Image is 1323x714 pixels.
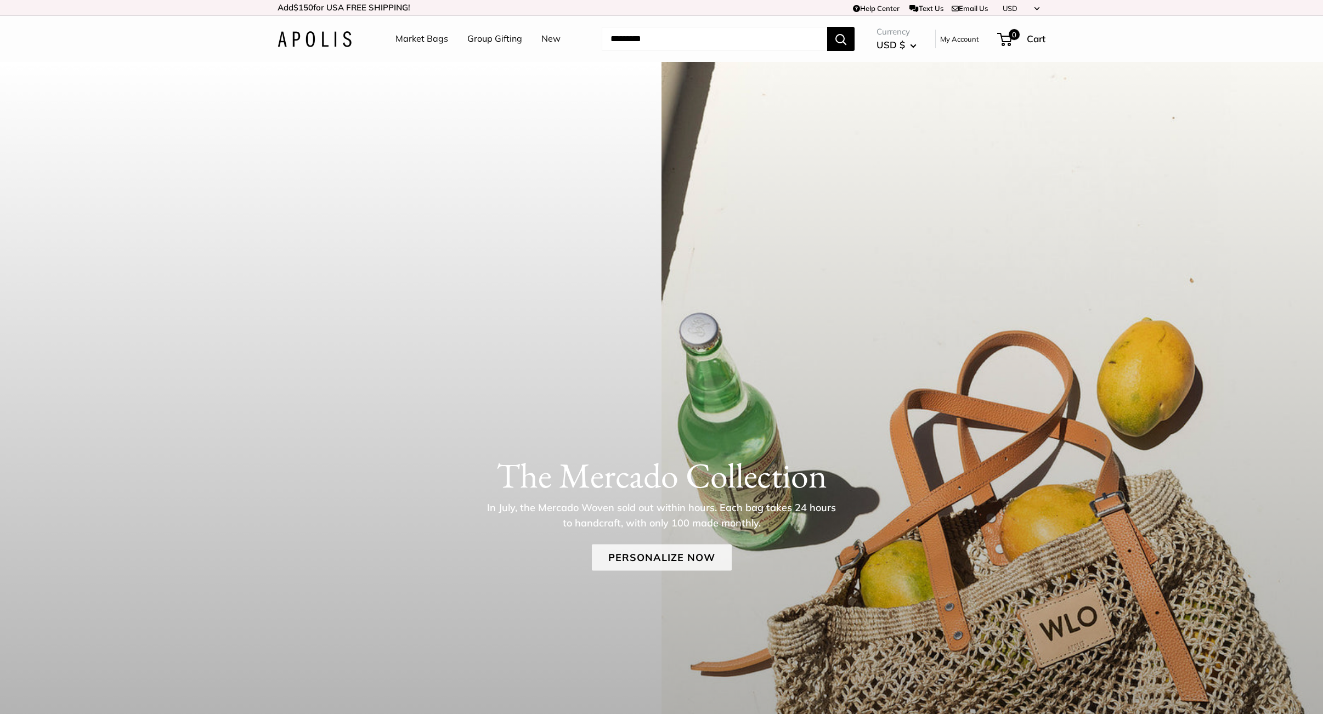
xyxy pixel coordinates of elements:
[998,30,1045,48] a: 0 Cart
[877,24,917,39] span: Currency
[483,500,840,530] p: In July, the Mercado Woven sold out within hours. Each bag takes 24 hours to handcraft, with only...
[293,2,313,13] span: $150
[1027,33,1045,44] span: Cart
[940,32,979,46] a: My Account
[853,4,900,13] a: Help Center
[278,454,1045,496] h1: The Mercado Collection
[541,31,561,47] a: New
[877,39,905,50] span: USD $
[1009,29,1020,40] span: 0
[592,544,732,570] a: Personalize Now
[952,4,988,13] a: Email Us
[602,27,827,51] input: Search...
[1003,4,1017,13] span: USD
[467,31,522,47] a: Group Gifting
[877,36,917,54] button: USD $
[278,31,352,47] img: Apolis
[827,27,855,51] button: Search
[395,31,448,47] a: Market Bags
[909,4,943,13] a: Text Us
